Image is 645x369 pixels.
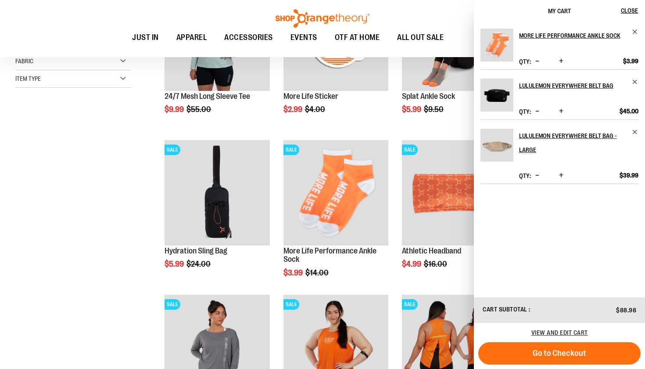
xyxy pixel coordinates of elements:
span: $5.99 [402,105,423,114]
div: product [160,136,274,291]
span: $2.99 [283,105,304,114]
span: ACCESSORIES [224,28,273,47]
span: $3.99 [283,268,304,277]
span: SALE [283,299,299,310]
a: Hydration Sling Bag [165,246,227,255]
button: Decrease product quantity [533,171,541,180]
span: SALE [402,299,418,310]
a: More Life Performance Ankle Sock [480,29,513,67]
span: $88.98 [616,307,636,314]
a: Remove item [632,129,638,135]
span: EVENTS [290,28,317,47]
a: 24/7 Mesh Long Sleeve Tee [165,92,250,101]
a: Athletic Headband [402,246,461,255]
img: Product image for More Life Performance Ankle Sock [283,140,388,245]
a: Product image for More Life Performance Ankle SockSALE [283,140,388,246]
a: View and edit cart [531,329,588,336]
img: Shop Orangetheory [274,9,371,28]
span: ALL OUT SALE [397,28,444,47]
span: SALE [165,145,180,155]
a: lululemon Everywhere Belt Bag - Large [480,129,513,167]
h2: More Life Performance Ankle Sock [519,29,627,43]
span: $16.00 [424,260,448,268]
a: More Life Performance Ankle Sock [283,246,376,264]
label: Qty [519,172,531,179]
a: lululemon Everywhere Belt Bag [519,79,638,93]
span: $4.99 [402,260,423,268]
span: JUST IN [132,28,159,47]
button: Decrease product quantity [533,107,541,116]
span: $14.00 [305,268,330,277]
li: Product [480,69,638,119]
span: SALE [165,299,180,310]
span: $9.50 [424,105,445,114]
button: Increase product quantity [557,107,566,116]
span: $4.00 [305,105,326,114]
label: Qty [519,58,531,65]
button: Decrease product quantity [533,57,541,66]
span: Cart Subtotal [483,306,527,313]
a: Product image for Hydration Sling BagSALE [165,140,269,246]
button: Increase product quantity [557,57,566,66]
span: $55.00 [186,105,212,114]
li: Product [480,119,638,184]
span: SALE [283,145,299,155]
a: Remove item [632,79,638,85]
span: $39.99 [620,171,638,179]
a: Splat Ankle Sock [402,92,455,101]
span: SALE [402,145,418,155]
div: product [279,136,393,300]
h2: lululemon Everywhere Belt Bag - Large [519,129,627,157]
a: Remove item [632,29,638,35]
span: OTF AT HOME [335,28,380,47]
span: Item Type [15,75,41,82]
img: Product image for Athletic Headband [402,140,507,245]
img: More Life Performance Ankle Sock [480,29,513,61]
a: lululemon Everywhere Belt Bag [480,79,513,117]
span: $24.00 [186,260,212,268]
span: $3.99 [623,57,638,65]
span: Go to Checkout [533,348,586,358]
a: lululemon Everywhere Belt Bag - Large [519,129,638,157]
img: lululemon Everywhere Belt Bag - Large [480,129,513,162]
span: $5.99 [165,260,185,268]
span: Close [621,7,638,14]
span: Fabric [15,58,33,65]
button: Increase product quantity [557,171,566,180]
a: More Life Performance Ankle Sock [519,29,638,43]
img: Product image for Hydration Sling Bag [165,140,269,245]
h2: lululemon Everywhere Belt Bag [519,79,627,93]
a: Product image for Athletic HeadbandSALE [402,140,507,246]
div: product [398,136,511,291]
span: $45.00 [620,107,638,115]
button: Go to Checkout [478,342,641,365]
span: $9.99 [165,105,185,114]
a: More Life Sticker [283,92,338,101]
img: lululemon Everywhere Belt Bag [480,79,513,112]
span: APPAREL [176,28,207,47]
span: My Cart [548,7,571,14]
label: Qty [519,108,531,115]
li: Product [480,29,638,69]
